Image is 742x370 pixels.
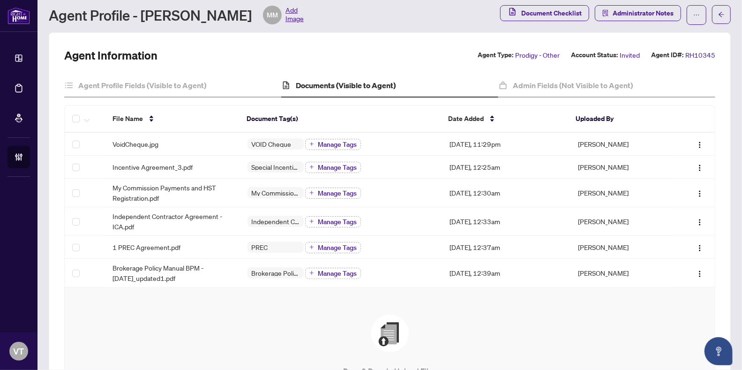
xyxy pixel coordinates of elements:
[478,50,513,60] label: Agent Type:
[696,141,704,149] img: Logo
[309,142,314,146] span: plus
[442,156,570,179] td: [DATE], 12:25am
[570,156,672,179] td: [PERSON_NAME]
[521,6,582,21] span: Document Checklist
[570,236,672,259] td: [PERSON_NAME]
[513,80,633,91] h4: Admin Fields (Not Visible to Agent)
[14,345,24,358] span: VT
[318,190,357,196] span: Manage Tags
[305,268,361,279] button: Manage Tags
[571,50,618,60] label: Account Status:
[500,5,589,21] button: Document Checklist
[267,10,278,20] span: MM
[305,188,361,199] button: Manage Tags
[112,182,232,203] span: My Commission Payments and HST Registration.pdf
[318,219,357,225] span: Manage Tags
[309,271,314,275] span: plus
[570,133,672,156] td: [PERSON_NAME]
[247,189,304,196] span: My Commission Payments and HST Registration
[112,242,180,252] span: 1 PREC Agreement.pdf
[696,244,704,252] img: Logo
[570,259,672,287] td: [PERSON_NAME]
[49,6,304,24] div: Agent Profile - [PERSON_NAME]
[515,50,560,60] span: Prodigy - Other
[112,113,143,124] span: File Name
[692,159,707,174] button: Logo
[448,113,484,124] span: Date Added
[112,139,158,149] span: VoidCheque.jpg
[112,162,193,172] span: Incentive Agreement_3.pdf
[112,263,232,283] span: Brokerage Policy Manual BPM - [DATE]_updated1.pdf
[239,106,441,133] th: Document Tag(s)
[296,80,396,91] h4: Documents (Visible to Agent)
[692,185,707,200] button: Logo
[285,6,304,24] span: Add Image
[620,50,640,60] span: Invited
[693,12,700,18] span: ellipsis
[247,141,295,147] span: VOID Cheque
[696,164,704,172] img: Logo
[692,214,707,229] button: Logo
[442,179,570,207] td: [DATE], 12:30am
[602,10,609,16] span: solution
[247,244,271,250] span: PREC
[570,179,672,207] td: [PERSON_NAME]
[105,106,239,133] th: File Name
[696,219,704,226] img: Logo
[570,207,672,236] td: [PERSON_NAME]
[696,270,704,278] img: Logo
[318,270,357,277] span: Manage Tags
[309,165,314,169] span: plus
[318,244,357,251] span: Manage Tags
[442,133,570,156] td: [DATE], 11:29pm
[78,80,206,91] h4: Agent Profile Fields (Visible to Agent)
[309,245,314,249] span: plus
[112,211,232,232] span: Independent Contractor Agreement - ICA.pdf
[309,219,314,224] span: plus
[7,7,30,24] img: logo
[705,337,733,365] button: Open asap
[247,164,304,170] span: Special Incentive Agreement
[309,190,314,195] span: plus
[441,106,568,133] th: Date Added
[692,136,707,151] button: Logo
[305,242,361,253] button: Manage Tags
[696,190,704,197] img: Logo
[692,265,707,280] button: Logo
[371,315,409,352] img: File Upload
[568,106,669,133] th: Uploaded By
[305,216,361,227] button: Manage Tags
[651,50,683,60] label: Agent ID#:
[305,162,361,173] button: Manage Tags
[692,240,707,255] button: Logo
[595,5,681,21] button: Administrator Notes
[442,207,570,236] td: [DATE], 12:33am
[247,218,304,225] span: Independent Contractor Agreement
[64,48,157,63] h2: Agent Information
[613,6,674,21] span: Administrator Notes
[442,236,570,259] td: [DATE], 12:37am
[247,270,304,276] span: Brokerage Policy Manual
[718,11,725,18] span: arrow-left
[685,50,715,60] span: RH10345
[318,164,357,171] span: Manage Tags
[305,139,361,150] button: Manage Tags
[318,141,357,148] span: Manage Tags
[442,259,570,287] td: [DATE], 12:39am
